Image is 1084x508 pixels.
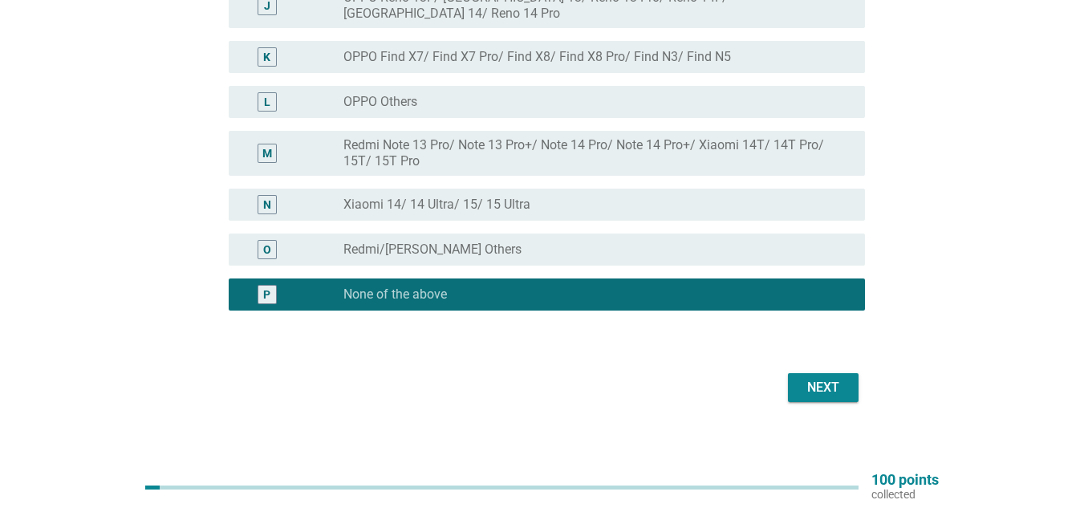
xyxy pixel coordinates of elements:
p: 100 points [871,473,939,487]
div: N [263,197,271,213]
label: Redmi Note 13 Pro/ Note 13 Pro+/ Note 14 Pro/ Note 14 Pro+/ Xiaomi 14T/ 14T Pro/ 15T/ 15T Pro [343,137,839,169]
label: Redmi/[PERSON_NAME] Others [343,242,522,258]
label: OPPO Others [343,94,417,110]
p: collected [871,487,939,502]
div: O [263,242,271,258]
button: Next [788,373,859,402]
div: P [263,287,270,303]
div: Next [801,378,846,397]
label: None of the above [343,287,447,303]
label: OPPO Find X7/ Find X7 Pro/ Find X8/ Find X8 Pro/ Find N3/ Find N5 [343,49,731,65]
label: Xiaomi 14/ 14 Ultra/ 15/ 15 Ultra [343,197,530,213]
div: K [263,49,270,66]
div: L [264,94,270,111]
div: M [262,145,272,162]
